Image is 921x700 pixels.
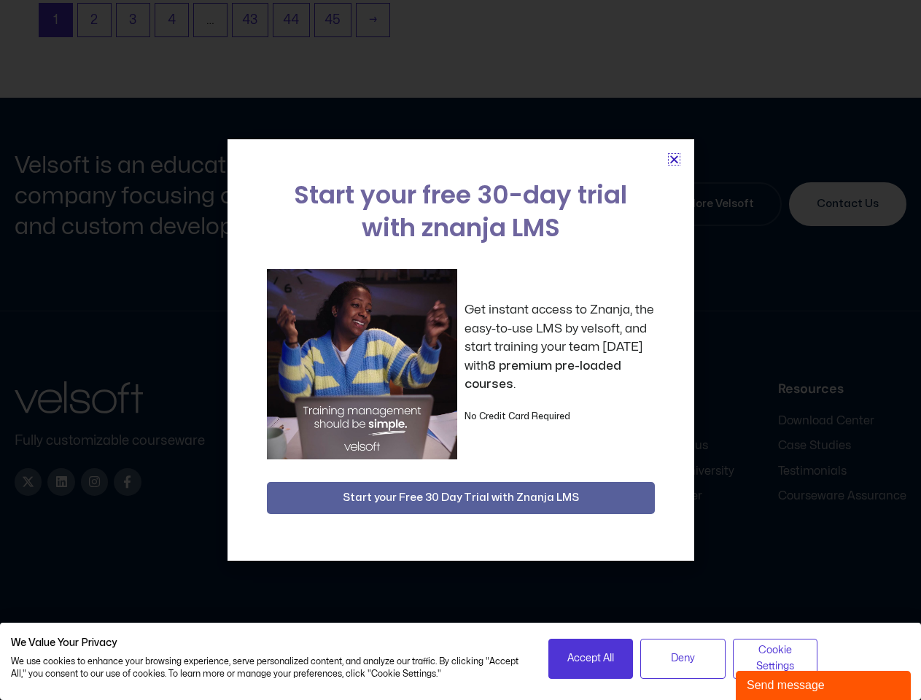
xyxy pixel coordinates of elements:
strong: 8 premium pre-loaded courses [465,359,621,391]
a: Close [669,154,680,165]
span: Deny [671,650,695,666]
span: Start your Free 30 Day Trial with Znanja LMS [343,489,579,507]
iframe: chat widget [736,668,914,700]
strong: No Credit Card Required [465,412,570,421]
img: a woman sitting at her laptop dancing [267,269,457,459]
h2: We Value Your Privacy [11,637,526,650]
h2: Start your free 30-day trial with znanja LMS [267,179,655,244]
span: Cookie Settings [742,642,809,675]
button: Deny all cookies [640,639,726,679]
button: Start your Free 30 Day Trial with Znanja LMS [267,482,655,514]
p: We use cookies to enhance your browsing experience, serve personalized content, and analyze our t... [11,656,526,680]
span: Accept All [567,650,614,666]
button: Adjust cookie preferences [733,639,818,679]
p: Get instant access to Znanja, the easy-to-use LMS by velsoft, and start training your team [DATE]... [465,300,655,394]
button: Accept all cookies [548,639,634,679]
